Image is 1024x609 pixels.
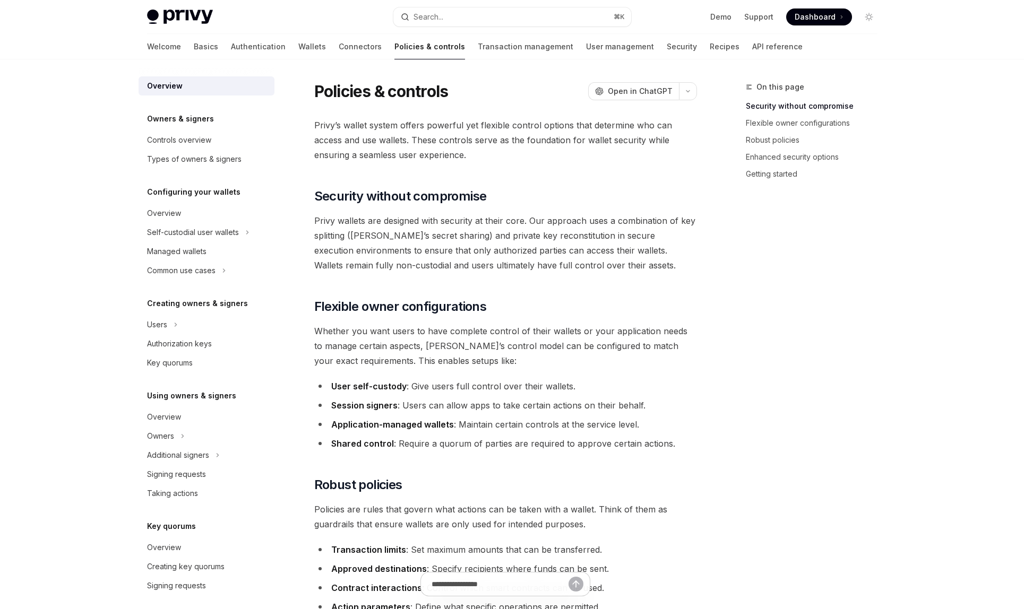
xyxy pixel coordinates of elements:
[795,12,836,22] span: Dashboard
[147,560,225,573] div: Creating key quorums
[147,337,212,350] div: Authorization keys
[586,34,654,59] a: User management
[194,34,218,59] a: Basics
[147,356,193,369] div: Key quorums
[314,561,697,576] li: : Specify recipients where funds can be sent.
[139,465,274,484] a: Signing requests
[314,476,402,493] span: Robust policies
[139,150,274,169] a: Types of owners & signers
[139,427,274,446] button: Owners
[744,12,773,22] a: Support
[314,398,697,413] li: : Users can allow apps to take certain actions on their behalf.
[710,12,732,22] a: Demo
[314,379,697,394] li: : Give users full control over their wallets.
[139,334,274,353] a: Authorization keys
[331,381,407,391] strong: User self-custody
[314,213,697,273] span: Privy wallets are designed with security at their core. Our approach uses a combination of key sp...
[139,538,274,557] a: Overview
[139,315,274,334] button: Users
[331,563,427,574] strong: Approved destinations
[394,34,465,59] a: Policies & controls
[667,34,697,59] a: Security
[414,11,443,23] div: Search...
[147,389,236,402] h5: Using owners & signers
[147,112,214,125] h5: Owners & signers
[147,487,198,500] div: Taking actions
[710,34,739,59] a: Recipes
[147,264,216,277] div: Common use cases
[139,484,274,503] a: Taking actions
[756,81,804,93] span: On this page
[147,134,211,146] div: Controls overview
[139,353,274,372] a: Key quorums
[314,417,697,432] li: : Maintain certain controls at the service level.
[147,80,183,92] div: Overview
[331,419,454,430] strong: Application-managed wallets
[746,166,886,182] a: Getting started
[147,10,213,24] img: light logo
[139,261,274,280] button: Common use cases
[147,541,181,554] div: Overview
[147,411,181,423] div: Overview
[432,572,569,596] input: Ask a question...
[314,82,449,101] h1: Policies & controls
[614,13,625,21] span: ⌘ K
[147,245,206,258] div: Managed wallets
[231,34,286,59] a: Authentication
[331,438,394,449] strong: Shared control
[314,298,487,315] span: Flexible owner configurations
[314,436,697,451] li: : Require a quorum of parties are required to approve certain actions.
[331,544,406,555] strong: Transaction limits
[314,188,487,205] span: Security without compromise
[746,149,886,166] a: Enhanced security options
[298,34,326,59] a: Wallets
[314,324,697,368] span: Whether you want users to have complete control of their wallets or your application needs to man...
[139,407,274,427] a: Overview
[339,34,382,59] a: Connectors
[746,98,886,115] a: Security without compromise
[393,7,631,27] button: Search...⌘K
[139,76,274,95] a: Overview
[314,118,697,162] span: Privy’s wallet system offers powerful yet flexible control options that determine who can access ...
[478,34,573,59] a: Transaction management
[147,186,240,198] h5: Configuring your wallets
[139,223,274,242] button: Self-custodial user wallets
[752,34,803,59] a: API reference
[569,577,583,591] button: Send message
[786,8,852,25] a: Dashboard
[608,86,673,97] span: Open in ChatGPT
[147,449,209,462] div: Additional signers
[147,468,206,481] div: Signing requests
[139,557,274,576] a: Creating key quorums
[746,132,886,149] a: Robust policies
[139,576,274,595] a: Signing requests
[147,226,239,239] div: Self-custodial user wallets
[139,446,274,465] button: Additional signers
[314,542,697,557] li: : Set maximum amounts that can be transferred.
[147,34,181,59] a: Welcome
[147,430,174,442] div: Owners
[860,8,877,25] button: Toggle dark mode
[147,207,181,220] div: Overview
[147,579,206,592] div: Signing requests
[147,297,248,310] h5: Creating owners & signers
[139,204,274,223] a: Overview
[147,520,196,533] h5: Key quorums
[588,82,679,100] button: Open in ChatGPT
[139,242,274,261] a: Managed wallets
[314,502,697,532] span: Policies are rules that govern what actions can be taken with a wallet. Think of them as guardrai...
[139,130,274,150] a: Controls overview
[147,153,242,166] div: Types of owners & signers
[331,400,398,411] strong: Session signers
[746,115,886,132] a: Flexible owner configurations
[147,318,167,331] div: Users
